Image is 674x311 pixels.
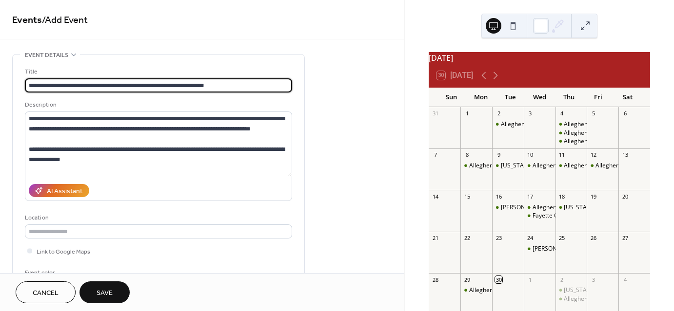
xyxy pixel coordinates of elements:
div: Fayette Co. Mobile Services Event- Goodworks Life Recovery House [524,212,555,220]
div: 16 [495,193,502,200]
div: Title [25,67,290,77]
div: 2 [495,110,502,117]
div: Allegheny Co. Mobile Services Event: Greater Pgh Food Bank Market [492,120,524,128]
div: 18 [558,193,566,200]
div: 29 [463,276,471,283]
span: Event details [25,50,68,60]
div: Greene Co. Mobile Services Event- PA CareerLink [524,245,555,253]
div: 22 [463,235,471,242]
span: / Add Event [42,11,88,30]
div: 17 [527,193,534,200]
div: 23 [495,235,502,242]
div: 26 [590,235,597,242]
div: Washington Co. Mobile Services Event- City Mission [555,286,587,294]
div: 6 [621,110,629,117]
div: 25 [558,235,566,242]
div: 24 [527,235,534,242]
div: Allegheny Co. Mobile Services Event- Rainbow Kitchen [524,203,555,212]
div: Allegheny Co. Mobile Services Event: Melting Pot Ministries [555,162,587,170]
div: Butler Co. Mobile Services Event- Glade Run/Butler SUCCEED [492,203,524,212]
div: 12 [590,151,597,159]
div: 14 [432,193,439,200]
div: 8 [463,151,471,159]
div: Allegheny Co. Mobile Services Event: MVI Homestead Job Fair [460,286,492,294]
div: 30 [495,276,502,283]
div: Location [25,213,290,223]
div: Sat [613,88,642,107]
div: 1 [527,276,534,283]
div: 4 [621,276,629,283]
div: Allegheny Co. Mobile Services Event- Agape McKeesport [587,162,618,170]
div: 11 [558,151,566,159]
span: Link to Google Maps [37,247,90,257]
div: Mon [466,88,495,107]
div: 15 [463,193,471,200]
div: Allegheny Co. Mobile Services Event- Clairton Cares [555,295,587,303]
a: Events [12,11,42,30]
div: Wed [525,88,554,107]
button: Cancel [16,281,76,303]
button: AI Assistant [29,184,89,197]
div: Allegheny Co. Mobile Services Event- Baldwin Library [460,162,492,170]
div: 10 [527,151,534,159]
div: Washington Co. Mobile Services Event- City Mission [555,203,587,212]
div: Allegheny Co. Mobile Services Event: Glassport [555,137,587,146]
div: 7 [432,151,439,159]
div: 19 [590,193,597,200]
div: 9 [495,151,502,159]
div: 28 [432,276,439,283]
div: 31 [432,110,439,117]
div: Allegheny Co. Mobile Services Event: MVI Homestead Job Fair [469,286,635,294]
div: Sun [436,88,466,107]
div: Washington Co. Mobile Services Event: PA CareerLink Resource Fair [492,162,524,170]
div: Event color [25,268,98,278]
span: Save [97,288,113,298]
div: Fri [583,88,613,107]
div: 3 [527,110,534,117]
div: 13 [621,151,629,159]
div: 27 [621,235,629,242]
div: [DATE] [429,52,650,64]
div: AI Assistant [47,186,82,197]
div: Description [25,100,290,110]
span: Cancel [33,288,59,298]
div: Allegheny Co. Mobile Services Event- La Roche University [524,162,555,170]
div: 3 [590,276,597,283]
div: 20 [621,193,629,200]
div: 21 [432,235,439,242]
div: Thu [554,88,583,107]
div: 5 [590,110,597,117]
div: Allegheny Co. Mobile Services Event: Greater Pittsburgh Food Bank Market [555,120,587,128]
div: 4 [558,110,566,117]
div: Tue [496,88,525,107]
div: 1 [463,110,471,117]
div: 2 [558,276,566,283]
button: Save [79,281,130,303]
div: Allegheny Co. Mobile Services Event: EARN Duquesne [555,129,587,137]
